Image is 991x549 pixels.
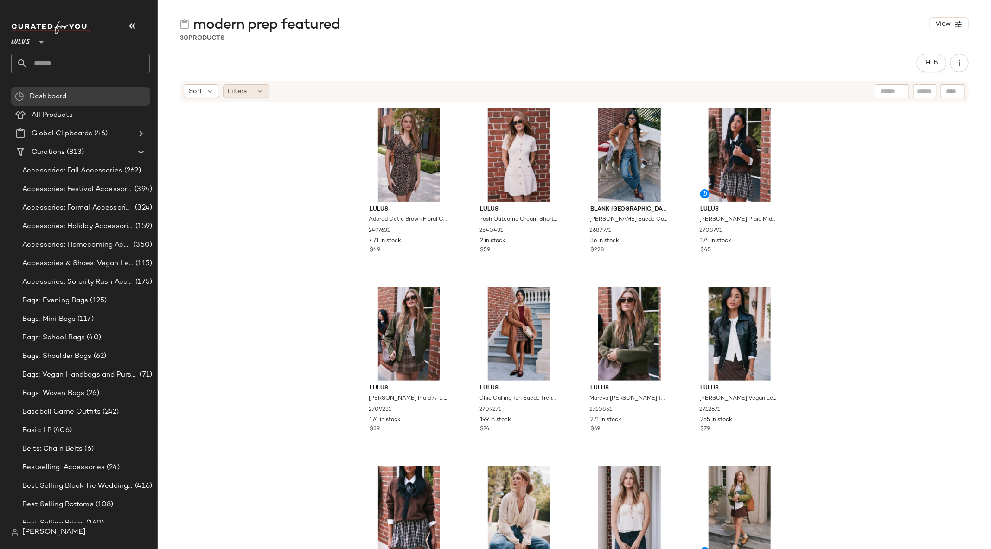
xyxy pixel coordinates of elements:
span: 199 in stock [480,416,511,424]
span: (416) [133,481,152,492]
span: Adored Cutie Brown Floral Corduroy Button-Front Mini Dress [369,216,448,224]
span: 2710851 [589,406,612,414]
span: (108) [94,499,114,510]
span: [PERSON_NAME] [22,527,86,538]
img: 13077301_2540431.jpg [473,108,566,202]
span: (324) [133,203,152,213]
span: Basic LP [22,425,51,436]
span: Filters [228,87,247,96]
img: svg%3e [11,529,19,536]
span: (262) [122,166,141,176]
span: Accessories: Festival Accessories [22,184,133,195]
div: Products [180,33,224,43]
span: [PERSON_NAME] Plaid A-Line Skort [369,395,448,403]
span: Chic Calling Tan Suede Trench Coat [479,395,557,403]
span: Lulus [480,384,558,393]
span: (115) [134,258,152,269]
span: (160) [84,518,104,529]
span: Lulus [370,384,448,393]
span: (26) [84,388,99,399]
span: $39 [370,425,380,434]
span: Curations [32,147,65,158]
span: (394) [133,184,152,195]
span: [PERSON_NAME] Suede Collared Trench Coat [589,216,668,224]
span: All Products [32,110,73,121]
span: Accessories: Fall Accessories [22,166,122,176]
span: Bestselling: Accessories [22,462,105,473]
span: (71) [138,370,152,380]
span: Lulus [370,205,448,214]
span: $69 [590,425,600,434]
span: Lulus [590,384,669,393]
img: svg%3e [180,19,189,29]
span: View [935,20,951,28]
span: (159) [134,221,152,232]
span: $228 [590,246,604,255]
img: 13077581_2687971.jpg [583,108,676,202]
span: Accessories & Shoes: Vegan Leather [22,258,134,269]
span: Lulus [11,32,30,48]
span: Blank [GEOGRAPHIC_DATA] [590,205,669,214]
span: 174 in stock [700,237,731,245]
span: 471 in stock [370,237,402,245]
span: Best Selling Bridal [22,518,84,529]
span: (175) [134,277,152,287]
span: 2 in stock [480,237,505,245]
span: Lulus [700,384,779,393]
span: 2708791 [699,227,722,235]
span: 271 in stock [590,416,621,424]
span: Bags: Mini Bags [22,314,76,325]
span: Lulus [700,205,779,214]
span: 2709231 [369,406,392,414]
span: Accessories: Holiday Accessories [22,221,134,232]
span: 2712671 [699,406,720,414]
span: Belts: Chain Belts [22,444,83,454]
img: 13077201_2497631.jpg [363,108,456,202]
span: Accessories: Formal Accessories [22,203,133,213]
span: Best Selling Bottoms [22,499,94,510]
span: Bags: Vegan Handbags and Purses [22,370,138,380]
button: Hub [917,54,946,72]
span: (117) [76,314,94,325]
span: $45 [700,246,711,255]
span: (46) [92,128,108,139]
img: cfy_white_logo.C9jOOHJF.svg [11,21,90,34]
span: (40) [85,332,101,343]
span: 36 in stock [590,237,619,245]
span: Accessories: Homecoming Accessories [22,240,132,250]
span: Mareva [PERSON_NAME] Twill Barn Jacket [589,395,668,403]
span: Lulus [480,205,558,214]
span: 30 [180,35,188,42]
span: Global Clipboards [32,128,92,139]
span: Bags: School Bags [22,332,85,343]
span: 174 in stock [370,416,401,424]
span: 2709271 [479,406,501,414]
button: View [930,17,969,31]
span: Posh Outcome Cream Short Sleeve Sweater Mini Dress [479,216,557,224]
img: svg%3e [15,92,24,101]
span: $79 [700,425,710,434]
span: Dashboard [30,91,66,102]
span: (6) [83,444,94,454]
img: 13077241_2710851.jpg [583,287,676,381]
span: (242) [101,407,119,417]
span: [PERSON_NAME] Vegan Leather Collared Jacket [699,395,778,403]
span: 2687971 [589,227,611,235]
span: (406) [51,425,72,436]
span: modern prep featured [193,16,340,34]
span: 255 in stock [700,416,732,424]
span: Hub [925,59,938,67]
img: 13077221_2709231.jpg [363,287,456,381]
span: Best Selling Black Tie Wedding Guest [22,481,133,492]
span: (350) [132,240,152,250]
span: Bags: Shoulder Bags [22,351,92,362]
span: Bags: Evening Bags [22,295,89,306]
span: (24) [105,462,120,473]
img: 13077761_2712671.jpg [693,287,786,381]
span: (813) [65,147,84,158]
span: Bags: Woven Bags [22,388,84,399]
span: Baseball Game Outfits [22,407,101,417]
span: $74 [480,425,490,434]
span: Accessories: Sorority Rush Accessories [22,277,134,287]
span: $49 [370,246,381,255]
